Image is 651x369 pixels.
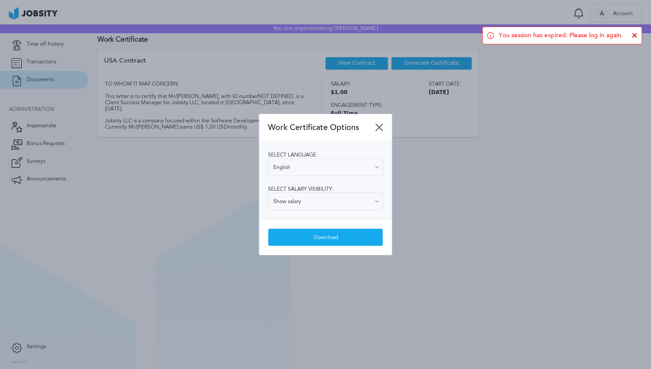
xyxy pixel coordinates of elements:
[268,228,383,246] button: Download
[268,152,318,158] span: Select language:
[499,32,623,39] span: You session has expired. Please log in again.
[268,229,383,247] div: Download
[268,186,333,192] span: Select salary visibility:
[268,123,375,132] span: Work Certificate Options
